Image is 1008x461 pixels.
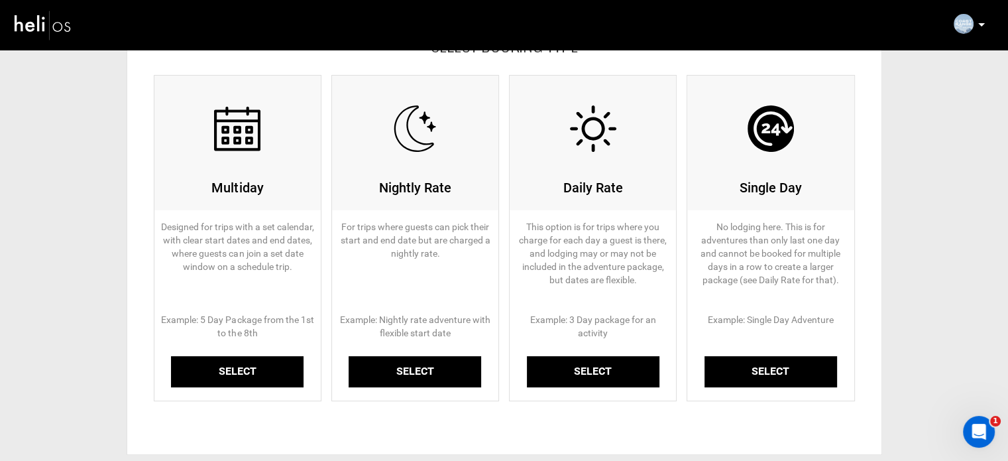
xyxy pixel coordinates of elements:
div: Single Day [694,178,848,198]
span: 1 [990,416,1001,427]
p: Example: 5 Day Package from the 1st to the 8th [154,303,321,350]
img: d90ef2fb7ce37d1cab2a737bd0f64c5d.png [954,14,974,34]
div: Multiday [161,178,315,198]
p: This option is for trips where you charge for each day a guest is there, and lodging may or may n... [510,210,677,296]
p: Example: Single Day Adventure [701,303,840,350]
div: Daily Rate [516,178,670,198]
div: Nightly Rate [339,178,492,198]
a: Select [704,356,837,387]
p: Example: 3 Day package for an activity [510,303,677,350]
h3: Select Booking Type [127,34,881,55]
p: No lodging here. This is for adventures than only last one day and cannot be booked for multiple ... [687,210,854,296]
a: Select [171,356,304,387]
a: Select [527,356,659,387]
img: sun.svg [570,105,616,152]
p: For trips where guests can pick their start and end date but are charged a nightly rate. [332,210,499,296]
img: calendar.svg [214,105,260,152]
p: Example: Nightly rate adventure with flexible start date [332,303,499,350]
img: night-mode.svg [392,105,438,152]
img: 24-hours.svg [748,105,794,152]
img: heli-logo [13,7,73,42]
p: Designed for trips with a set calendar, with clear start dates and end dates, where guests can jo... [154,210,321,296]
a: Select [349,356,481,387]
iframe: Intercom live chat [963,416,995,448]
